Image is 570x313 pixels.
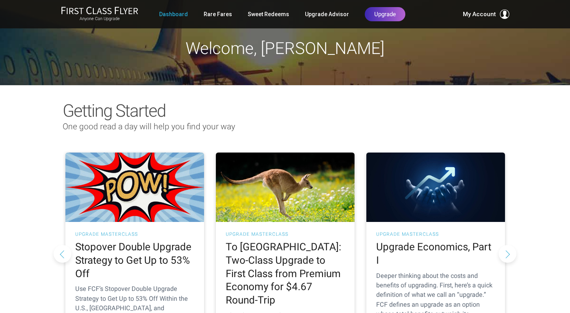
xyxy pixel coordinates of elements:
a: Upgrade [365,7,405,21]
img: First Class Flyer [61,6,138,15]
h3: UPGRADE MASTERCLASS [226,232,345,237]
a: Upgrade Advisor [305,7,349,21]
button: My Account [463,9,509,19]
a: Dashboard [159,7,188,21]
a: First Class FlyerAnyone Can Upgrade [61,6,138,22]
span: Getting Started [63,101,165,121]
span: One good read a day will help you find your way [63,122,235,131]
a: Rare Fares [204,7,232,21]
h3: UPGRADE MASTERCLASS [75,232,194,237]
button: Next slide [499,245,516,263]
h2: Upgrade Economics, Part I [376,240,495,267]
span: Welcome, [PERSON_NAME] [186,39,384,58]
h2: Stopover Double Upgrade Strategy to Get Up to 53% Off [75,240,194,280]
h2: To [GEOGRAPHIC_DATA]: Two-Class Upgrade to First Class from Premium Economy for $4.67 Round-Trip [226,240,345,307]
button: Previous slide [54,245,71,263]
span: My Account [463,9,496,19]
h3: UPGRADE MASTERCLASS [376,232,495,237]
small: Anyone Can Upgrade [61,16,138,22]
a: Sweet Redeems [248,7,289,21]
